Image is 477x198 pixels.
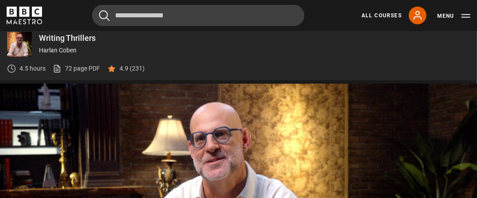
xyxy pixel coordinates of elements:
[39,46,470,55] p: Harlan Coben
[119,64,145,73] p: 4.9 (231)
[99,10,110,21] button: Submit the search query
[39,34,470,42] p: Writing Thrillers
[53,64,100,73] a: 72 page PDF
[437,12,470,20] button: Toggle navigation
[19,64,46,73] p: 4.5 hours
[7,7,42,24] svg: BBC Maestro
[92,5,304,26] input: Search
[362,12,402,20] a: All Courses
